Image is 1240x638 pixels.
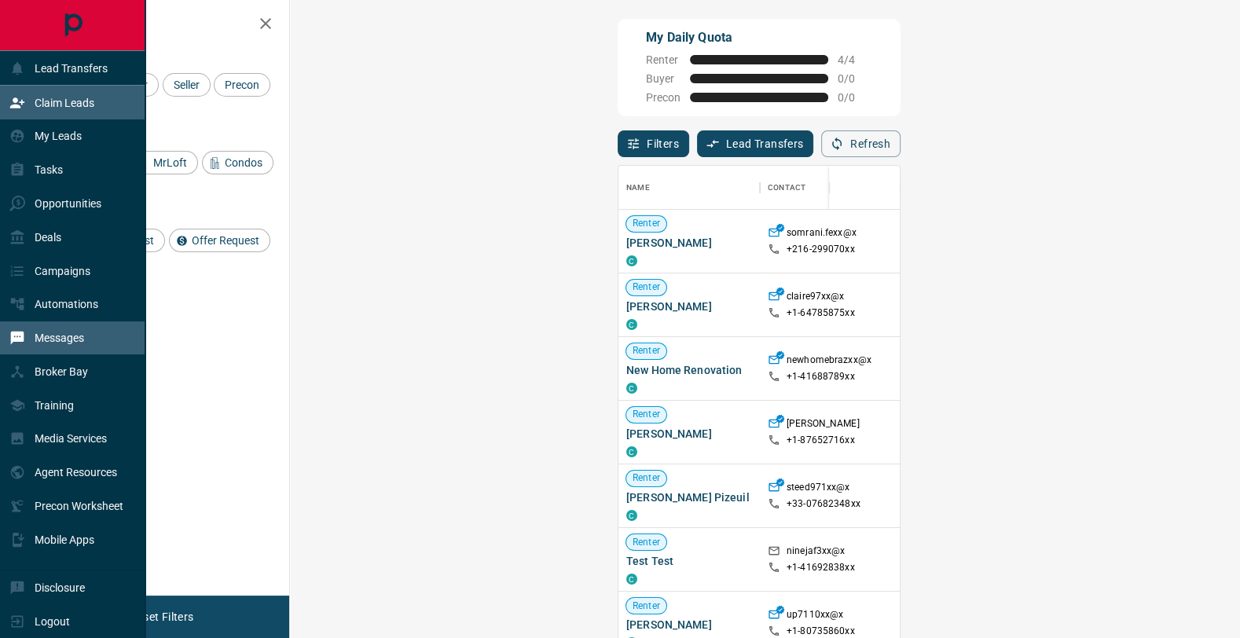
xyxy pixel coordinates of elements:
[618,130,689,157] button: Filters
[186,234,265,247] span: Offer Request
[787,481,850,497] p: steed971xx@x
[626,617,752,632] span: [PERSON_NAME]
[646,91,681,104] span: Precon
[838,91,872,104] span: 0 / 0
[626,599,666,613] span: Renter
[787,608,843,625] p: up7110xx@x
[787,226,857,243] p: somrani.fexx@x
[163,73,211,97] div: Seller
[787,354,871,370] p: newhomebrazxx@x
[787,497,860,511] p: +33- 07682348xx
[787,434,855,447] p: +1- 87652716xx
[787,544,846,561] p: ninejaf3xx@x
[787,306,855,320] p: +1- 64785875xx
[168,79,205,91] span: Seller
[626,255,637,266] div: condos.ca
[50,16,273,35] h2: Filters
[626,344,666,357] span: Renter
[626,574,637,585] div: condos.ca
[787,625,855,638] p: +1- 80735860xx
[626,166,650,210] div: Name
[618,166,760,210] div: Name
[626,446,637,457] div: condos.ca
[626,319,637,330] div: condos.ca
[626,280,666,294] span: Renter
[787,290,845,306] p: claire97xx@x
[787,243,855,256] p: +216- 299070xx
[119,603,204,630] button: Reset Filters
[214,73,270,97] div: Precon
[787,417,860,434] p: [PERSON_NAME]
[626,426,752,442] span: [PERSON_NAME]
[626,235,752,251] span: [PERSON_NAME]
[626,536,666,549] span: Renter
[697,130,814,157] button: Lead Transfers
[821,130,901,157] button: Refresh
[787,561,855,574] p: +1- 41692838xx
[646,53,681,66] span: Renter
[219,156,268,169] span: Condos
[626,299,752,314] span: [PERSON_NAME]
[626,383,637,394] div: condos.ca
[646,72,681,85] span: Buyer
[626,489,752,505] span: [PERSON_NAME] Pizeuil
[626,553,752,569] span: Test Test
[838,72,872,85] span: 0 / 0
[626,510,637,521] div: condos.ca
[202,151,273,174] div: Condos
[169,229,270,252] div: Offer Request
[646,28,872,47] p: My Daily Quota
[838,53,872,66] span: 4 / 4
[768,166,805,210] div: Contact
[626,408,666,421] span: Renter
[626,217,666,230] span: Renter
[219,79,265,91] span: Precon
[787,370,855,383] p: +1- 41688789xx
[130,151,198,174] div: MrLoft
[148,156,193,169] span: MrLoft
[626,362,752,378] span: New Home Renovation
[760,166,886,210] div: Contact
[626,471,666,485] span: Renter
